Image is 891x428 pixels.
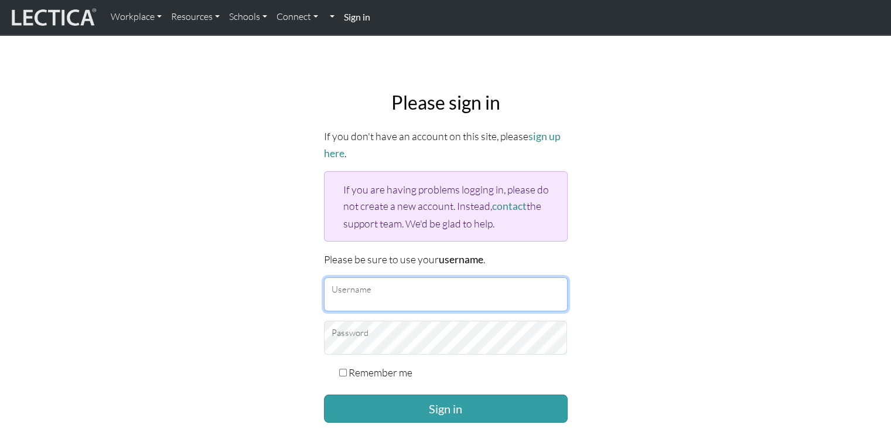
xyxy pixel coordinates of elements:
strong: username [439,253,483,266]
input: Username [324,277,568,311]
a: contact [492,200,527,212]
a: Connect [272,5,323,29]
strong: Sign in [344,11,370,22]
a: Resources [166,5,224,29]
a: Workplace [106,5,166,29]
a: Schools [224,5,272,29]
label: Remember me [349,364,412,381]
button: Sign in [324,395,568,423]
img: lecticalive [9,6,97,29]
h2: Please sign in [324,91,568,114]
p: Please be sure to use your . [324,251,568,268]
p: If you don't have an account on this site, please . [324,128,568,162]
a: Sign in [339,5,375,30]
div: If you are having problems logging in, please do not create a new account. Instead, the support t... [324,171,568,241]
